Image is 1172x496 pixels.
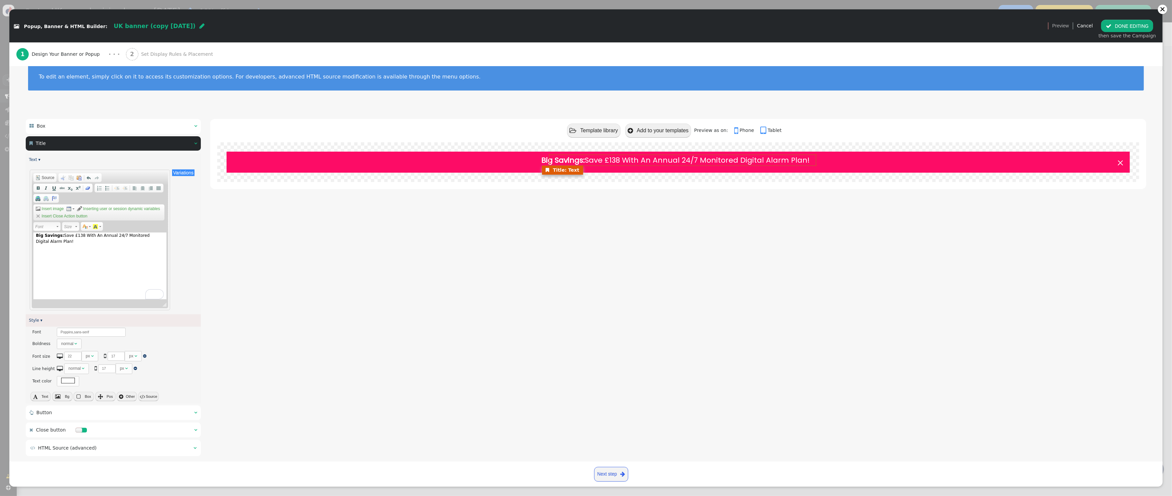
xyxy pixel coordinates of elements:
[143,354,146,358] span: 
[32,366,55,371] span: Line height
[194,428,197,432] span: 
[41,394,48,398] span: Text
[125,366,128,370] span: 
[1052,20,1069,32] a: Preview
[546,168,549,172] span: 
[567,124,621,137] button: Template library
[82,366,85,370] span: 
[1077,23,1093,28] a: Cancel
[107,394,113,398] span: Pos
[92,223,102,230] a: Background Color
[126,42,228,66] a: 2 Set Display Rules & Placement
[86,353,90,359] div: px
[34,205,65,212] a: Insert image
[37,123,45,129] span: Box
[14,24,19,29] span: 
[21,51,25,57] b: 1
[41,206,64,211] span: Insert image
[67,174,75,181] a: Copy (⌘+C)
[119,394,123,399] span: 
[74,184,82,192] a: Superscript
[58,184,66,192] a: Strikethrough
[34,184,42,192] a: Bold (⌘+B)
[625,124,691,137] button: Add to your templates
[57,366,63,371] span: 
[95,392,116,401] button:  Pos
[114,23,196,29] span: UK banner (copy [DATE])
[135,354,137,358] span: 
[41,175,54,180] span: Source
[138,392,159,401] button: Source
[91,354,94,358] span: 
[55,394,60,399] span: 
[33,394,38,399] span: 
[34,212,89,220] a: Insert Close Action button
[734,126,740,135] span: 
[75,342,77,346] span: 
[109,50,120,59] div: · · ·
[36,410,52,415] span: Button
[1098,32,1156,39] div: then save the Campaign
[620,470,625,478] span: 
[77,394,81,399] span: 
[143,354,146,358] a: 
[1052,22,1069,29] span: Preview
[117,392,137,401] button: Other
[93,174,101,181] a: Redo (⌘+Y)
[129,353,133,359] div: px
[130,51,134,57] b: 2
[194,141,197,146] span: 
[29,318,42,323] a: Style ▾
[131,184,139,192] a: Align Left
[541,155,810,165] font: Save £138 With An Annual 24/7 Monitored Digital Alarm Plan!
[200,23,205,29] span: 
[734,128,759,133] a: Phone
[147,184,155,192] a: Align Right
[24,24,108,29] span: Popup, Banner & HTML Builder:
[29,410,33,415] span: 
[84,184,92,192] a: Remove Format
[32,354,50,359] span: Font size
[82,223,92,230] a: Text Color
[57,353,63,359] span: 
[103,184,111,192] a: Insert/Remove Bulleted List
[65,394,69,398] span: Bg
[29,124,34,128] span: 
[95,366,97,371] span: 
[33,232,166,299] div: To enrich screen reader interactions, please activate Accessibility in Grammarly extension settings
[39,73,1133,80] div: To edit an element, simply click on it to access its customization options. For developers, advan...
[32,51,103,58] span: Design Your Banner or Popup
[33,222,60,231] a: Font
[29,428,33,432] span: 
[34,195,42,202] a: Link (⌘+K)
[35,223,55,231] span: Font
[75,174,83,181] a: Paste (⌘+V)
[193,446,197,450] span: 
[569,128,576,134] span: 
[85,174,93,181] a: Undo (⌘+Z)
[52,392,73,401] button:  Bg
[95,184,103,192] a: Insert/Remove Numbered List
[158,303,166,307] span: Resize
[66,184,74,192] a: Subscript
[121,184,129,192] a: Increase Indent
[1101,20,1153,32] button: DONE EDITING
[85,394,91,398] span: Box
[36,141,46,146] span: Title
[541,155,585,165] strong: Big Savings:
[113,184,121,192] a: Decrease Indent
[139,184,147,192] a: Center
[32,341,50,346] span: Boldness
[172,169,194,176] button: Variations
[29,141,33,146] span: 
[16,42,126,66] a: 1 Design Your Banner or Popup · · ·
[30,392,51,401] button:  Text
[104,353,106,359] span: 
[42,184,50,192] a: Italic (⌘+I)
[62,222,79,231] a: Size
[76,205,161,212] a: Inserting user or session dynamic variables
[50,195,58,202] a: Anchor
[120,365,124,371] div: px
[155,184,163,192] a: Justify
[41,213,88,219] span: Insert Close Action button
